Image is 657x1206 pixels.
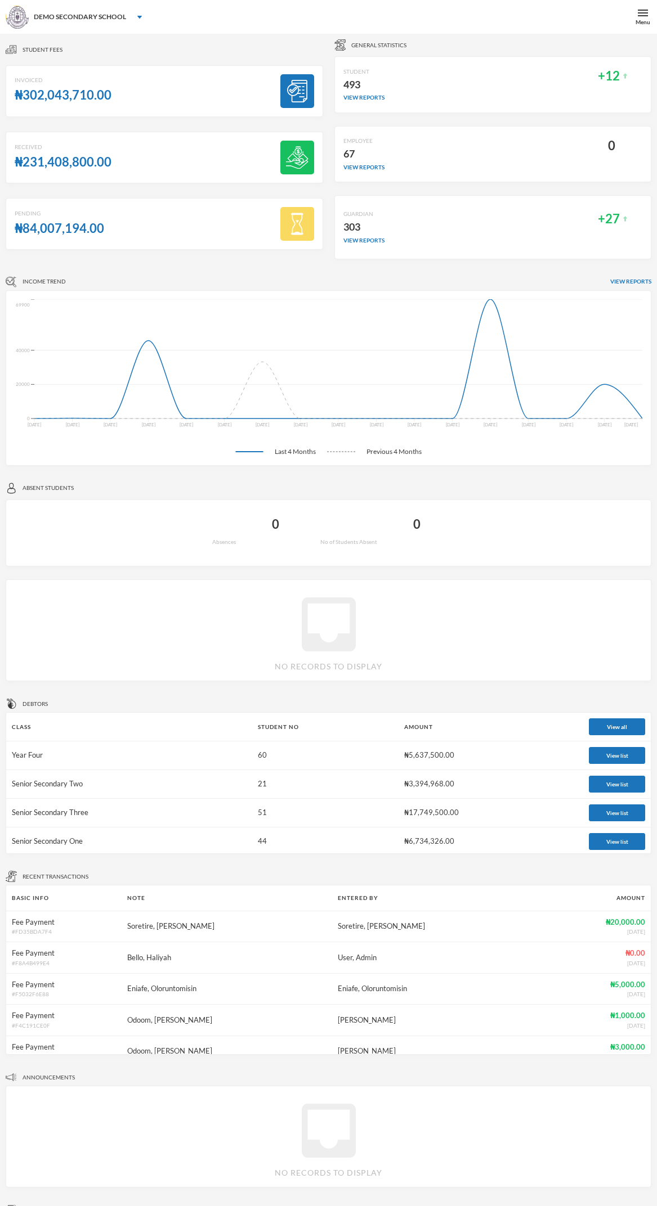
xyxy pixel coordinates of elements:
[446,421,459,427] tspan: [DATE]
[598,65,620,87] div: +12
[625,948,645,957] strong: ₦0.00
[332,1005,543,1036] td: [PERSON_NAME]
[6,741,252,770] td: Year Four
[343,67,385,76] div: STUDENT
[408,421,421,427] tspan: [DATE]
[6,198,323,259] a: Pending₦84,007,194.00
[15,209,104,218] div: Pending
[6,65,323,126] a: Invoiced₦302,043,710.00
[122,1036,332,1067] td: Odoom, [PERSON_NAME]
[12,1010,116,1021] div: Fee Payment
[15,151,111,173] div: ₦231,408,800.00
[413,514,421,535] div: 0
[15,76,111,84] div: Invoiced
[343,76,385,94] div: 493
[6,827,252,856] td: Senior Secondary One
[548,990,645,998] div: [DATE]
[12,1052,116,1061] div: # F95FFF70E9
[212,538,236,546] div: Absences
[543,885,651,911] th: Amount
[256,421,269,427] tspan: [DATE]
[15,143,111,151] div: Received
[548,1052,645,1061] div: [DATE]
[122,1005,332,1036] td: Odoom, [PERSON_NAME]
[15,84,111,106] div: ₦302,043,710.00
[343,137,385,145] div: EMPLOYEE
[122,911,332,942] td: Soretire, [PERSON_NAME]
[12,928,116,936] div: # FD35BDA7F4
[332,911,543,942] td: Soretire, [PERSON_NAME]
[610,277,651,286] span: View reports
[332,942,543,974] td: User, Admin
[252,770,399,799] td: 21
[608,135,615,157] div: 0
[610,1011,645,1020] strong: ₦1,000.00
[610,1042,645,1051] strong: ₦3,000.00
[332,1036,543,1067] td: [PERSON_NAME]
[23,1073,75,1082] span: Announcements
[263,447,327,457] span: Last 4 Months
[23,46,62,54] span: Student fees
[12,948,116,959] div: Fee Payment
[6,713,252,741] th: Class
[399,713,583,741] th: Amount
[12,979,116,991] div: Fee Payment
[399,827,583,856] td: ₦6,734,326.00
[636,18,650,26] div: Menu
[320,538,377,546] div: No of Students Absent
[332,885,543,911] th: Entered By
[293,1095,365,1167] i: inbox
[589,804,645,821] button: View list
[34,12,126,22] div: DEMO SECONDARY SCHOOL
[252,827,399,856] td: 44
[66,421,79,427] tspan: [DATE]
[23,872,88,881] span: Recent Transactions
[548,1021,645,1030] div: [DATE]
[343,210,385,218] div: GUARDIAN
[610,980,645,989] strong: ₦5,000.00
[332,973,543,1005] td: Eniafe, Oloruntomisin
[6,885,122,911] th: Basic Info
[6,770,252,799] td: Senior Secondary Two
[589,747,645,764] button: View list
[343,93,385,102] div: view reports
[12,990,116,998] div: # F5032F6E88
[15,218,104,240] div: ₦84,007,194.00
[180,421,193,427] tspan: [DATE]
[343,145,385,163] div: 67
[548,928,645,936] div: [DATE]
[343,236,385,245] div: view reports
[122,885,332,911] th: Note
[12,1042,116,1053] div: Fee Payment
[399,741,583,770] td: ₦5,637,500.00
[218,421,231,427] tspan: [DATE]
[399,770,583,799] td: ₦3,394,968.00
[16,347,30,353] tspan: 40000
[275,1167,382,1178] span: No records to display
[252,799,399,827] td: 51
[355,447,433,457] span: Previous 4 Months
[12,1021,116,1030] div: # F4C191CE0F
[332,421,345,427] tspan: [DATE]
[12,917,116,928] div: Fee Payment
[252,713,399,741] th: Student No
[23,700,48,708] span: Debtors
[351,41,406,49] span: General Statistics
[589,718,645,735] button: View all
[28,421,41,427] tspan: [DATE]
[6,799,252,827] td: Senior Secondary Three
[294,421,307,427] tspan: [DATE]
[399,799,583,827] td: ₦17,749,500.00
[122,973,332,1005] td: Eniafe, Oloruntomisin
[598,208,620,230] div: +27
[560,421,573,427] tspan: [DATE]
[598,421,611,427] tspan: [DATE]
[104,421,117,427] tspan: [DATE]
[548,959,645,967] div: [DATE]
[293,588,365,660] i: inbox
[343,218,385,236] div: 303
[27,415,30,421] tspan: 0
[624,421,638,427] tspan: [DATE]
[16,302,30,308] tspan: 69900
[16,381,30,387] tspan: 20000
